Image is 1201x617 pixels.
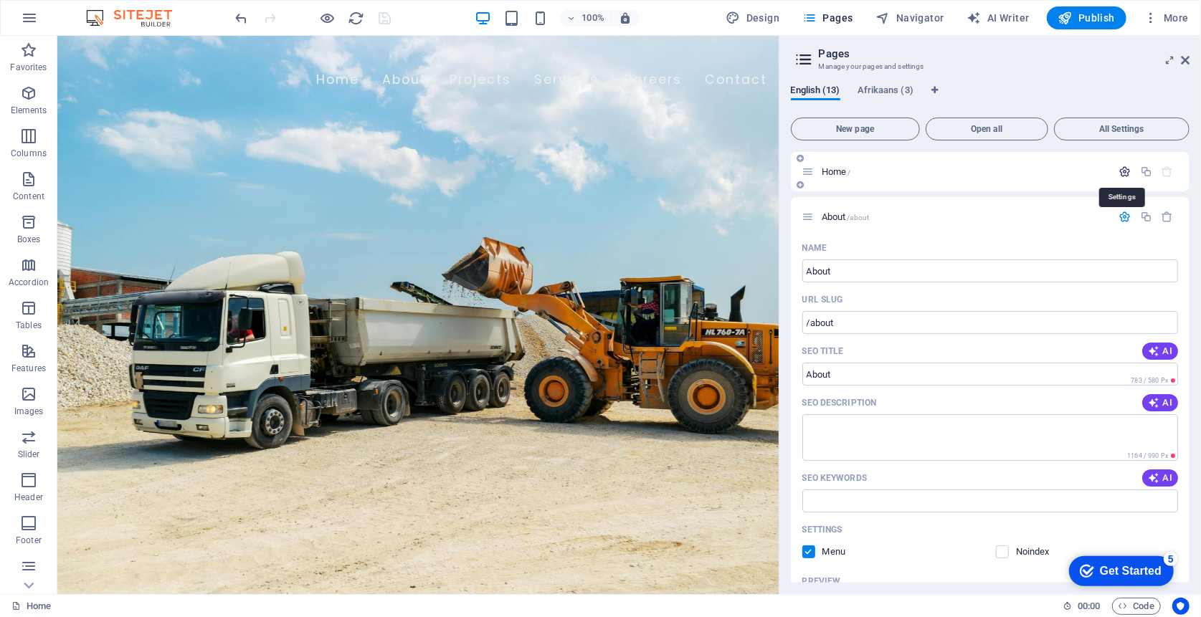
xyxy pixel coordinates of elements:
[822,166,851,177] span: Click to open page
[348,9,365,27] button: reload
[16,535,42,546] p: Footer
[967,11,1030,25] span: AI Writer
[1047,6,1126,29] button: Publish
[16,320,42,331] p: Tables
[82,9,190,27] img: Editor Logo
[791,85,1190,112] div: Language Tabs
[1119,598,1154,615] span: Code
[14,492,43,503] p: Header
[876,11,944,25] span: Navigator
[926,118,1048,140] button: Open all
[1054,118,1190,140] button: All Settings
[11,598,51,615] a: Click to cancel selection. Double-click to open Pages
[11,7,116,37] div: Get Started 5 items remaining, 0% complete
[1142,343,1178,360] button: AI
[819,60,1161,73] h3: Manage your pages and settings
[802,294,843,305] label: Last part of the URL for this page
[1016,545,1063,558] p: Instruct search engines to exclude this page from search results.
[1148,397,1172,408] span: AI
[721,6,786,29] button: Design
[802,242,827,254] p: Name
[802,11,853,25] span: Pages
[797,6,858,29] button: Pages
[1148,472,1172,484] span: AI
[1144,11,1189,25] span: More
[870,6,950,29] button: Navigator
[11,148,47,159] p: Columns
[14,406,44,417] p: Images
[11,105,47,116] p: Elements
[18,449,40,460] p: Slider
[233,9,250,27] button: undo
[802,363,1178,386] input: The page title in search results and browser tabs
[797,125,913,133] span: New page
[1172,598,1190,615] button: Usercentrics
[581,9,604,27] h6: 100%
[726,11,780,25] span: Design
[42,16,104,29] div: Get Started
[1148,345,1172,357] span: AI
[802,414,1178,461] textarea: The text in search results and social media
[802,294,843,305] p: URL SLUG
[9,277,49,288] p: Accordion
[1162,211,1174,223] div: Remove
[802,397,877,408] label: The text in search results and social media
[802,472,867,484] p: SEO Keywords
[106,3,120,17] div: 5
[817,167,1112,176] div: Home/
[1058,11,1115,25] span: Publish
[1124,451,1178,461] span: Calculated pixel length in search results
[1131,377,1168,384] span: 783 / 580 Px
[13,191,44,202] p: Content
[802,311,1178,334] input: Last part of the URL for this page
[560,9,611,27] button: 100%
[802,524,842,535] p: Settings
[791,82,840,102] span: English (13)
[819,47,1190,60] h2: Pages
[1142,394,1178,411] button: AI
[822,211,870,222] span: About
[10,62,47,73] p: Favorites
[802,575,841,587] p: Preview of your page in search results
[1127,452,1168,459] span: 1164 / 990 Px
[1088,601,1090,611] span: :
[822,545,869,558] p: Define if you want this page to be shown in auto-generated navigation.
[619,11,632,24] i: On resize automatically adjust zoom level to fit chosen device.
[1138,6,1195,29] button: More
[848,168,850,176] span: /
[1063,598,1101,615] h6: Session time
[802,345,844,357] p: SEO Title
[1162,166,1174,178] div: The startpage cannot be deleted
[1128,376,1178,386] span: Calculated pixel length in search results
[721,6,786,29] div: Design (Ctrl+Alt+Y)
[962,6,1035,29] button: AI Writer
[932,125,1042,133] span: Open all
[848,214,870,221] span: /about
[1142,469,1178,487] button: AI
[1078,598,1100,615] span: 00 00
[11,363,46,374] p: Features
[791,118,920,140] button: New page
[802,345,844,357] label: The page title in search results and browser tabs
[17,234,41,245] p: Boxes
[1112,598,1161,615] button: Code
[802,397,877,408] p: SEO Description
[817,212,1112,221] div: About/about
[858,82,913,102] span: Afrikaans (3)
[1060,125,1183,133] span: All Settings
